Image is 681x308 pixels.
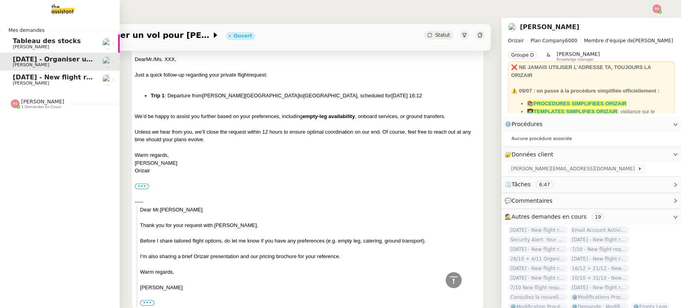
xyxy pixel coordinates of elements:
[151,93,165,99] strong: Trip 1
[501,209,681,225] div: 🕵️Autres demandes en cours 19
[135,56,146,62] span: Dear
[505,197,556,204] span: 💬
[531,38,565,43] span: Plan Company
[140,222,258,228] span: Thank you for your request with [PERSON_NAME].
[557,51,600,57] span: [PERSON_NAME]
[557,51,600,61] app-user-label: Knowledge manager
[46,31,211,39] span: [DATE] - Organiser un vol pour [PERSON_NAME]
[565,38,577,43] span: 6000
[234,34,252,38] div: Ouvert
[501,147,681,162] div: 🔐Données client
[435,32,450,38] span: Statut
[508,23,517,32] img: users%2FC9SBsJ0duuaSgpQFj5LgoEX8n0o2%2Favatar%2Fec9d51b8-9413-4189-adfb-7be4d8c96a3c
[511,64,651,78] strong: ❌ NE JAMAIS UTILISER L'ADRESSE TA, TOUJOURS LA ORIZAIR
[140,300,154,306] label: •••
[527,108,671,131] li: : vigilance sur le dashboard utiliser uniquement les templates avec ✈️Orizair pour éviter les con...
[652,4,661,13] img: svg
[527,109,618,115] a: 👩‍💻TEMPLATES SIMPLIFIES ORIZAIR
[569,226,629,234] span: Email Account Activity: New Sign-In detected for your account.
[508,38,524,43] span: Orizair
[140,206,480,214] div: Dear Mr.
[135,129,471,143] span: Unless we hear from you, we’ll close the request within 12 hours to ensure optimal coordination o...
[135,152,169,158] span: Warm regards,
[13,44,49,49] span: [PERSON_NAME]
[511,136,572,141] span: Aucune procédure associée
[547,51,550,61] span: &
[569,284,629,292] span: [DATE] - New flight request - [PERSON_NAME]
[501,116,681,132] div: ⚙️Procédures
[508,293,568,301] span: Consultez la nouvelle procédure HubSpot
[391,93,422,99] span: [DATE] 16:12
[511,121,543,127] span: Procédures
[135,71,481,79] div: request:
[135,160,178,166] span: [PERSON_NAME]
[505,213,607,220] span: 🕵️
[508,51,537,59] nz-tag: Groupe D
[508,274,568,282] span: [DATE] - New flight request - [PERSON_NAME]
[102,56,113,67] img: users%2FC9SBsJ0duuaSgpQFj5LgoEX8n0o2%2Favatar%2Fec9d51b8-9413-4189-adfb-7be4d8c96a3c
[11,99,20,108] img: svg
[536,181,553,189] nz-tag: 6:47
[557,57,594,62] span: Knowledge manager
[569,255,629,263] span: [DATE] - New flight request - [PERSON_NAME]
[505,150,557,159] span: 🔐
[303,93,357,99] span: [GEOGRAPHIC_DATA]
[505,181,560,188] span: ⏲️
[569,245,629,253] span: 7/10 - New flight request - Des King
[202,93,299,99] span: [PERSON_NAME][GEOGRAPHIC_DATA]
[511,213,586,220] span: Autres demandes en cours
[135,55,481,63] div: Mr./Ms. XXX,
[135,198,481,206] div: -----
[520,23,579,31] a: [PERSON_NAME]
[569,265,629,272] span: 16/12 + 21/12 - New flight request - [PERSON_NAME]
[140,284,183,290] span: [PERSON_NAME]
[592,213,604,221] nz-tag: 19
[511,165,638,173] span: [PERSON_NAME][EMAIL_ADDRESS][DOMAIN_NAME]
[140,269,174,275] span: Warm regards,
[302,113,355,119] strong: empty-leg availability
[508,37,675,45] span: [PERSON_NAME]
[21,105,61,109] span: 1 demandes en cours
[102,38,113,49] img: users%2FAXgjBsdPtrYuxuZvIJjRexEdqnq2%2Favatar%2F1599931753966.jpeg
[140,253,340,259] span: I’m also sharing a brief Orizair presentation and our pricing brochure for your reference.
[511,151,553,158] span: Données client
[4,26,49,34] span: Mes demandes
[505,120,546,129] span: ⚙️
[501,193,681,209] div: 💬Commentaires
[584,38,634,43] span: Membre d'équipe de
[151,92,481,100] li: : Departure from to , scheduled for
[508,226,568,234] span: [DATE] - New flight request - [PERSON_NAME]
[569,274,629,282] span: 10/10 + 31/10 - New flight request - Null Seventeen
[135,184,149,189] label: •••
[508,284,568,292] span: 7/10 New flight request - [PERSON_NAME]
[160,207,203,213] span: [PERSON_NAME]
[511,197,552,204] span: Commentaires
[13,73,178,81] span: [DATE] - New flight request - [PERSON_NAME]
[13,55,184,63] span: [DATE] - Organiser un vol pour [PERSON_NAME]
[13,37,81,45] span: Tableau des stocks
[102,74,113,85] img: users%2FC9SBsJ0duuaSgpQFj5LgoEX8n0o2%2Favatar%2Fec9d51b8-9413-4189-adfb-7be4d8c96a3c
[569,236,629,244] span: [DATE] - New flight request - [PERSON_NAME]
[569,293,629,301] span: ⚙️Modifications Procédure 3/5 ENVOI DEVIS
[501,177,681,192] div: ⏲️Tâches 6:47
[135,72,249,78] span: Just a quick follow-up regarding your private flight
[508,236,568,244] span: Security Alert: Your one-time sign in code is 422228.
[508,245,568,253] span: [DATE] - New flight request - [PERSON_NAME]
[21,99,64,105] span: [PERSON_NAME]
[355,113,446,119] span: , onboard services, or ground transfers.
[511,181,531,188] span: Tâches
[13,81,49,86] span: [PERSON_NAME]
[135,168,150,174] span: Orizair
[135,113,302,119] span: We’d be happy to assist you further based on your preferences, including
[511,88,659,94] strong: ⚠️ 09/07 : on passe à la procédure simplifiée officiellement :
[140,238,426,244] span: Before I share tailored flight options, do let me know if you have any preferences (e.g. empty le...
[13,62,49,67] span: [PERSON_NAME]
[508,265,568,272] span: [DATE] - New flight request - [PERSON_NAME]
[508,255,568,263] span: 26/10 + 4/11 Organiser le vol pour [PERSON_NAME]
[527,101,626,107] a: 📚PROCEDURES SIMPLIFIEES ORIZAIR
